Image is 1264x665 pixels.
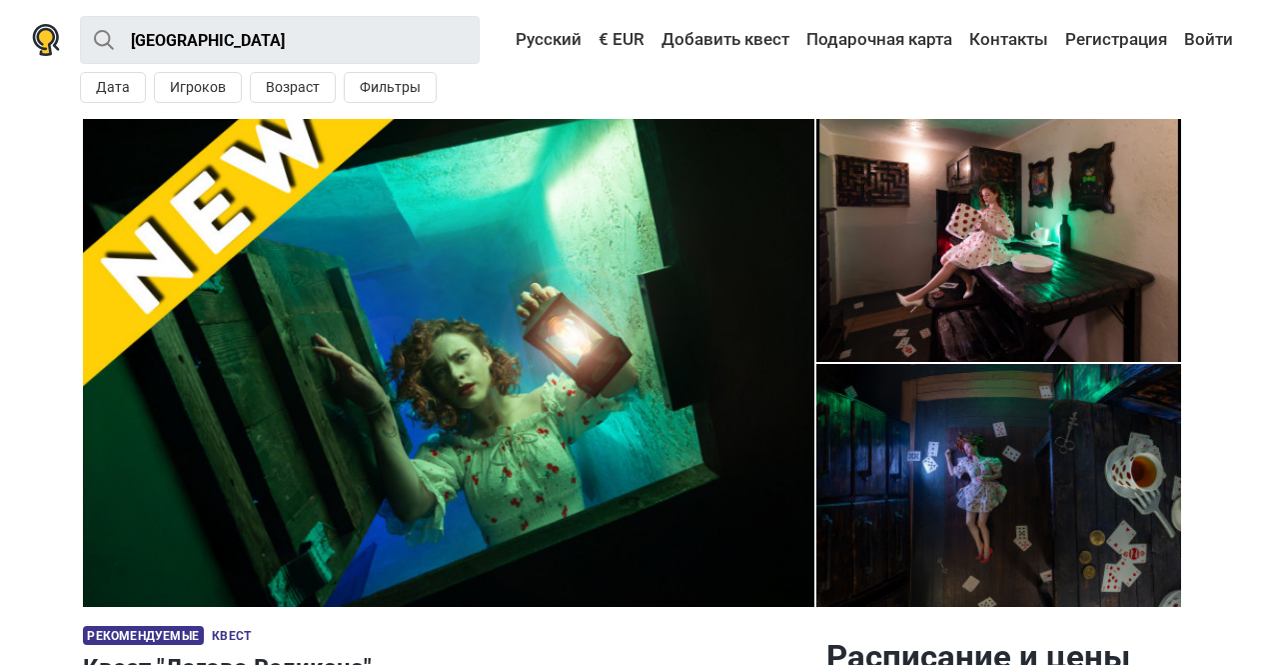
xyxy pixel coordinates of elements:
a: € EUR [594,22,649,58]
img: Квест "Логово Великана" photo 5 [816,364,1182,607]
input: Попробуйте “Лондон” [80,16,480,64]
span: Рекомендуемые [83,626,204,645]
img: Квест "Логово Великана" photo 13 [83,119,814,607]
a: Добавить квест [656,22,794,58]
button: Фильтры [344,72,437,103]
img: Квест "Логово Великана" photo 4 [816,119,1182,362]
a: Подарочная карта [801,22,957,58]
a: Контакты [964,22,1053,58]
button: Дата [80,72,146,103]
img: Nowescape logo [32,24,60,56]
a: Русский [497,22,587,58]
span: Квест [212,629,251,643]
button: Возраст [250,72,336,103]
button: Игроков [154,72,242,103]
a: Квест "Логово Великана" photo 3 [816,119,1182,362]
a: Регистрация [1060,22,1172,58]
a: Квест "Логово Великана" photo 4 [816,364,1182,607]
a: Войти [1179,22,1233,58]
img: Русский [502,33,516,47]
a: Квест "Логово Великана" photo 12 [83,119,814,607]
